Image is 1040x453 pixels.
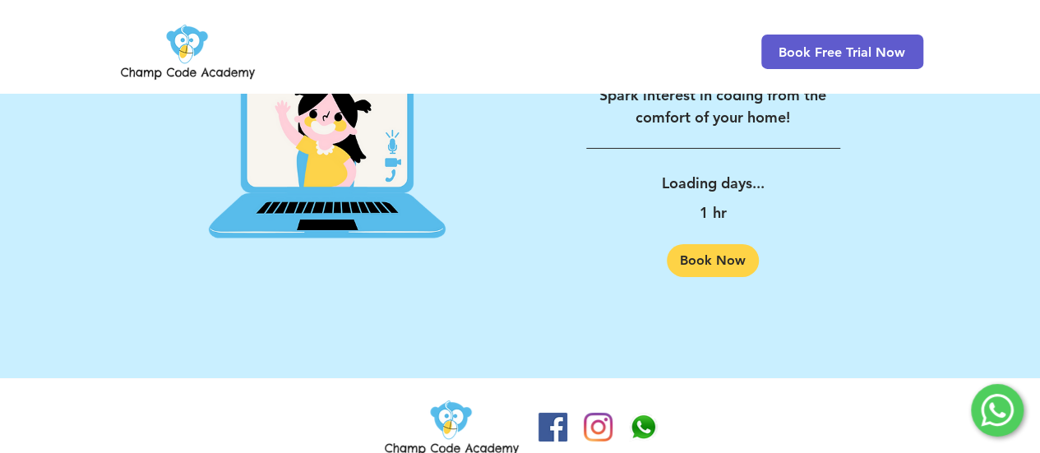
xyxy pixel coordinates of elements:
p: Spark interest in coding from the comfort of your home! [586,84,840,128]
img: Champ Code Academy WhatsApp [629,413,658,441]
a: Book Free Trial Now [761,35,923,69]
p: Loading days... [586,169,840,198]
span: Book Now [680,254,746,267]
p: 1 hr [586,198,840,228]
ul: Social Bar [538,413,658,441]
img: Facebook [538,413,567,441]
img: Champ Code Academy Logo PNG.png [118,20,258,84]
a: Book Now [667,244,759,277]
img: Instagram [584,413,612,441]
span: Book Free Trial Now [779,44,905,60]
